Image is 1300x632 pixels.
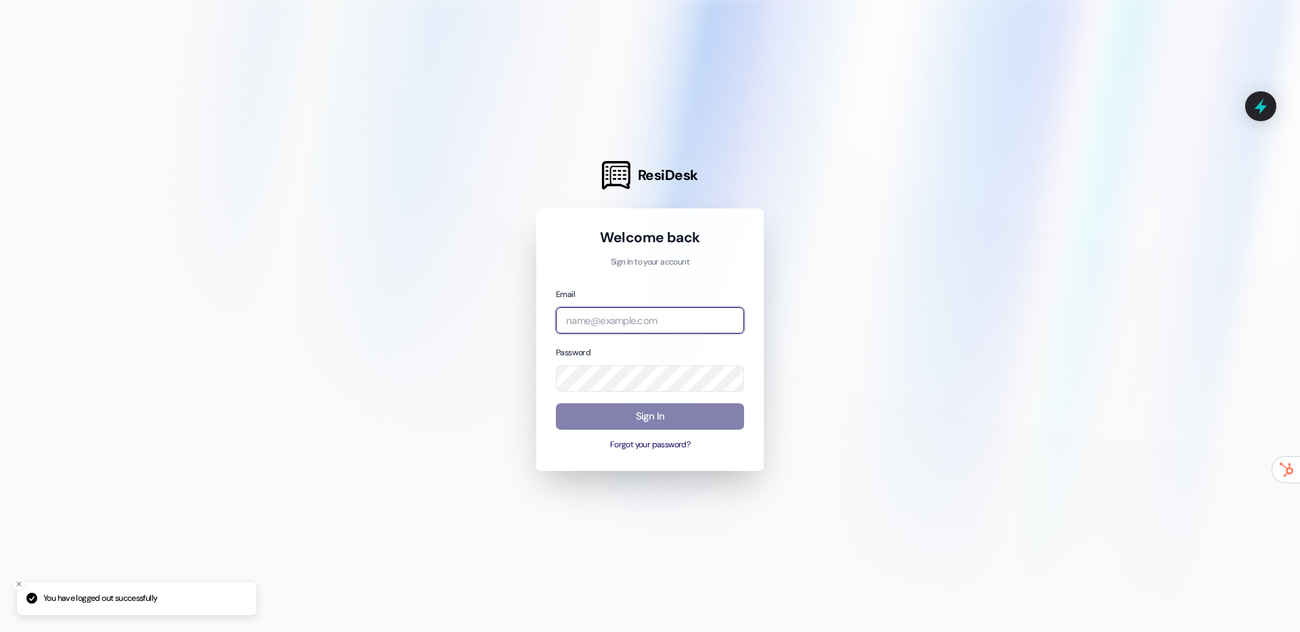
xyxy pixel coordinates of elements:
[556,228,744,247] h1: Welcome back
[556,439,744,451] button: Forgot your password?
[556,307,744,334] input: name@example.com
[556,289,575,300] label: Email
[12,577,26,591] button: Close toast
[602,161,630,189] img: ResiDesk Logo
[556,256,744,269] p: Sign in to your account
[638,166,698,185] span: ResiDesk
[556,347,590,358] label: Password
[43,593,157,605] p: You have logged out successfully
[556,403,744,430] button: Sign In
